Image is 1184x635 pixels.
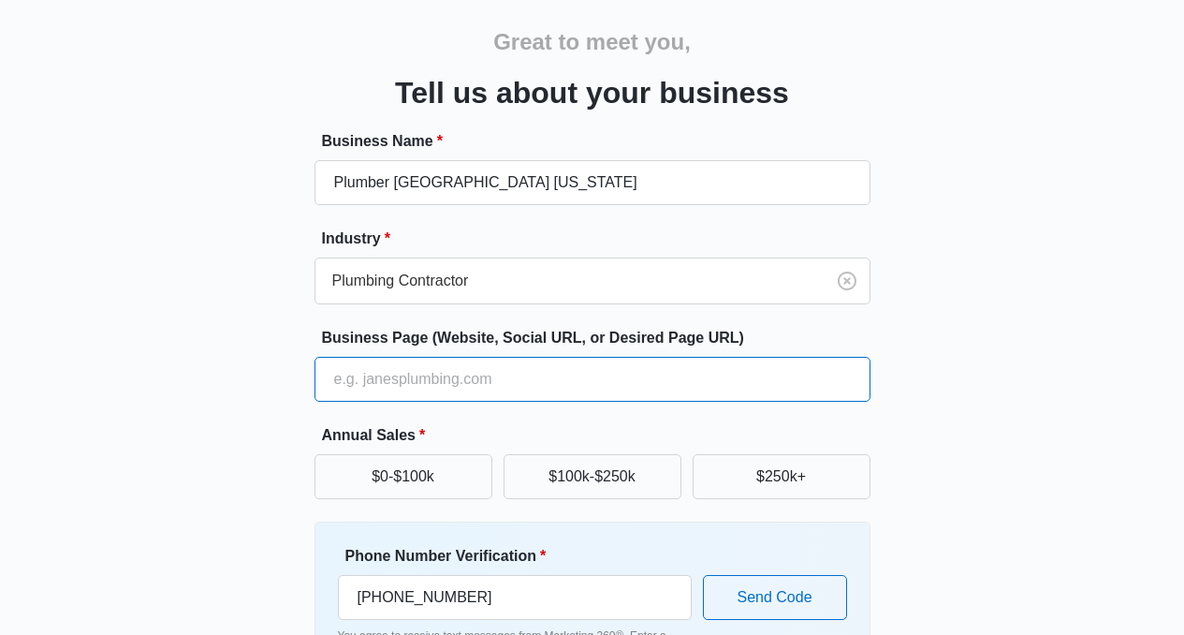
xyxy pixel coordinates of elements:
[493,25,691,59] h2: Great to meet you,
[703,575,847,620] button: Send Code
[314,160,870,205] input: e.g. Jane's Plumbing
[395,70,789,115] h3: Tell us about your business
[345,545,699,568] label: Phone Number Verification
[322,424,878,447] label: Annual Sales
[504,454,681,499] button: $100k-$250k
[322,327,878,349] label: Business Page (Website, Social URL, or Desired Page URL)
[314,357,870,402] input: e.g. janesplumbing.com
[322,130,878,153] label: Business Name
[314,454,492,499] button: $0-$100k
[338,575,692,620] input: Ex. +1-555-555-5555
[322,228,878,250] label: Industry
[693,454,870,499] button: $250k+
[832,266,862,296] button: Clear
